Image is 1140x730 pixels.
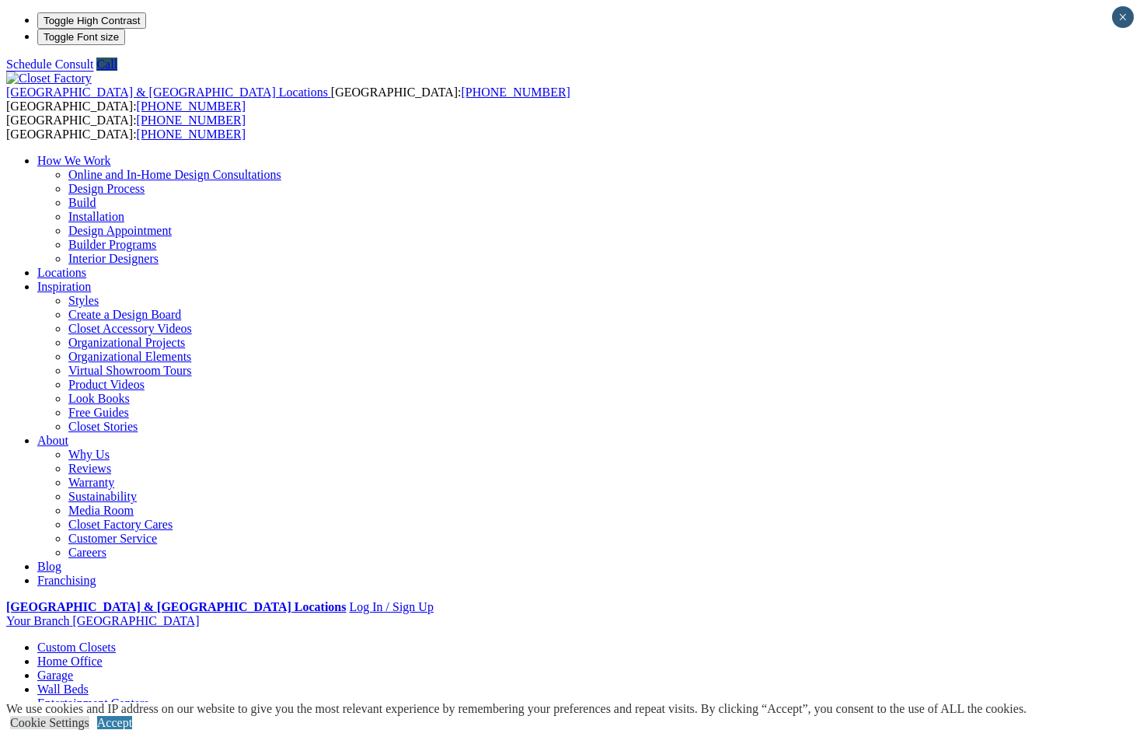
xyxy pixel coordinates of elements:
a: Product Videos [68,378,145,391]
a: [PHONE_NUMBER] [137,127,246,141]
a: [GEOGRAPHIC_DATA] & [GEOGRAPHIC_DATA] Locations [6,86,331,99]
a: Call [96,58,117,71]
a: Installation [68,210,124,223]
a: Free Guides [68,406,129,419]
a: Your Branch [GEOGRAPHIC_DATA] [6,614,200,627]
a: Closet Factory Cares [68,518,173,531]
a: Virtual Showroom Tours [68,364,192,377]
a: Home Office [37,655,103,668]
a: Look Books [68,392,130,405]
a: Interior Designers [68,252,159,265]
a: Closet Accessory Videos [68,322,192,335]
a: Careers [68,546,106,559]
a: Organizational Elements [68,350,191,363]
a: Design Process [68,182,145,195]
a: Entertainment Centers [37,697,149,710]
a: Create a Design Board [68,308,181,321]
a: Blog [37,560,61,573]
a: Organizational Projects [68,336,185,349]
span: [GEOGRAPHIC_DATA] [72,614,199,627]
a: Media Room [68,504,134,517]
a: Builder Programs [68,238,156,251]
a: Styles [68,294,99,307]
a: Accept [97,716,132,729]
span: Toggle High Contrast [44,15,140,26]
span: Toggle Font size [44,31,119,43]
a: Closet Stories [68,420,138,433]
a: Garage [37,669,73,682]
a: Build [68,196,96,209]
button: Toggle High Contrast [37,12,146,29]
a: Design Appointment [68,224,172,237]
a: Customer Service [68,532,157,545]
img: Closet Factory [6,72,92,86]
a: [PHONE_NUMBER] [137,100,246,113]
a: Reviews [68,462,111,475]
div: We use cookies and IP address on our website to give you the most relevant experience by remember... [6,702,1027,716]
a: Why Us [68,448,110,461]
a: Warranty [68,476,114,489]
a: Franchising [37,574,96,587]
a: Cookie Settings [10,716,89,729]
button: Close [1112,6,1134,28]
a: Online and In-Home Design Consultations [68,168,281,181]
a: Log In / Sign Up [349,600,433,613]
a: About [37,434,68,447]
a: [PHONE_NUMBER] [137,114,246,127]
a: [PHONE_NUMBER] [461,86,570,99]
span: [GEOGRAPHIC_DATA] & [GEOGRAPHIC_DATA] Locations [6,86,328,99]
a: Sustainability [68,490,137,503]
a: Schedule Consult [6,58,93,71]
span: Your Branch [6,614,69,627]
a: How We Work [37,154,111,167]
a: Custom Closets [37,641,116,654]
a: Locations [37,266,86,279]
a: Wall Beds [37,683,89,696]
a: [GEOGRAPHIC_DATA] & [GEOGRAPHIC_DATA] Locations [6,600,346,613]
a: Inspiration [37,280,91,293]
span: [GEOGRAPHIC_DATA]: [GEOGRAPHIC_DATA]: [6,86,570,113]
span: [GEOGRAPHIC_DATA]: [GEOGRAPHIC_DATA]: [6,114,246,141]
button: Toggle Font size [37,29,125,45]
